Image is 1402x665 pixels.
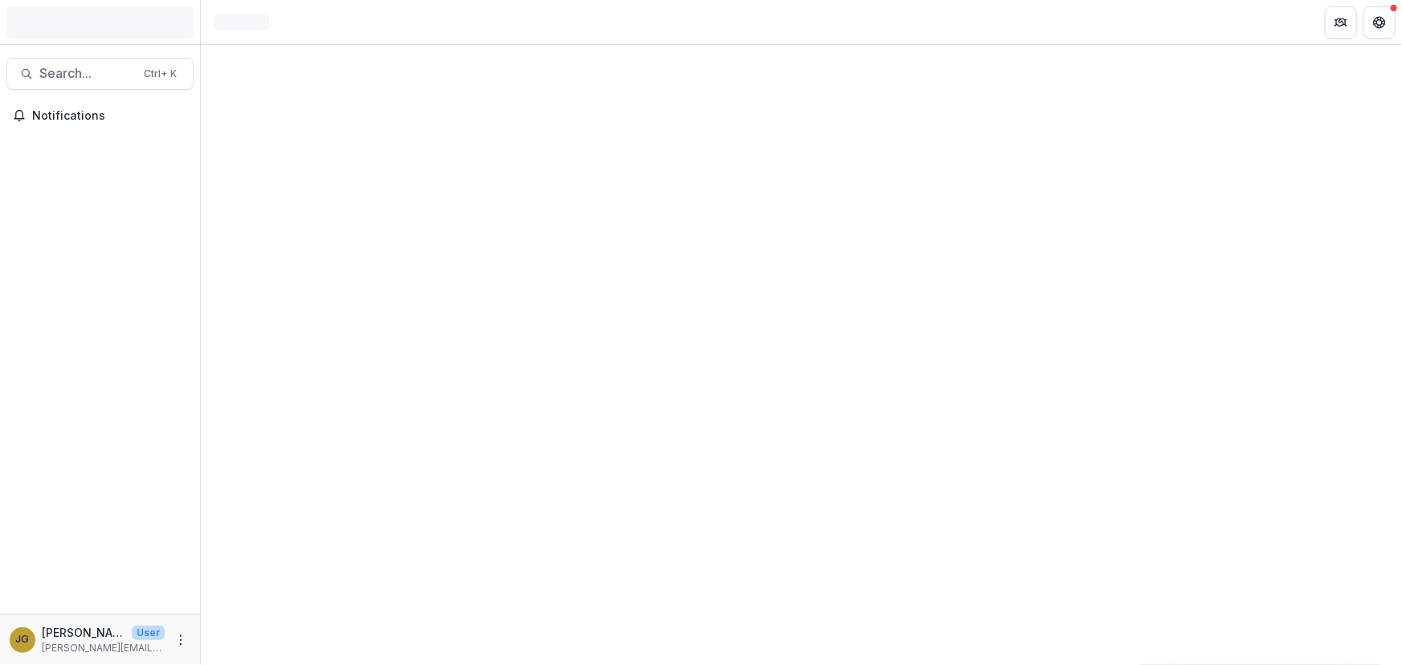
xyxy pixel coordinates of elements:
[42,624,125,641] p: [PERSON_NAME]
[207,10,276,34] nav: breadcrumb
[171,630,190,650] button: More
[1363,6,1396,39] button: Get Help
[132,626,165,640] p: User
[32,109,187,123] span: Notifications
[39,66,134,81] span: Search...
[6,103,194,129] button: Notifications
[16,634,30,645] div: Jenna Grant
[1325,6,1357,39] button: Partners
[6,58,194,90] button: Search...
[42,641,165,655] p: [PERSON_NAME][EMAIL_ADDRESS][PERSON_NAME][DATE][DOMAIN_NAME]
[141,65,180,83] div: Ctrl + K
